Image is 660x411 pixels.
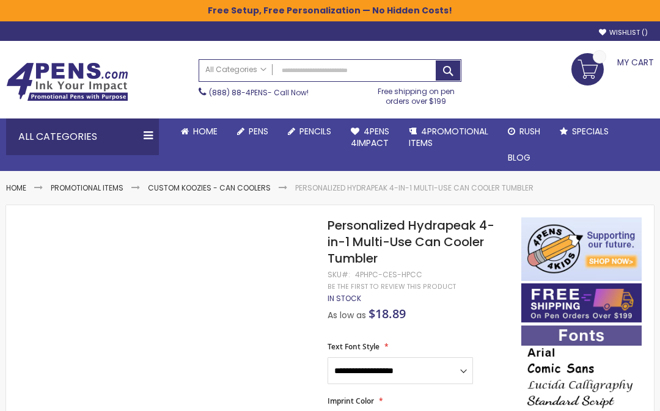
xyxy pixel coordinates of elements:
[351,125,389,149] span: 4Pens 4impact
[148,183,271,193] a: Custom Koozies - Can Coolers
[521,217,642,281] img: 4pens 4 kids
[6,62,128,101] img: 4Pens Custom Pens and Promotional Products
[399,118,498,156] a: 4PROMOTIONALITEMS
[328,294,361,304] div: Availability
[599,28,648,37] a: Wishlist
[205,65,266,75] span: All Categories
[521,283,642,322] img: Free shipping on orders over $199
[328,341,380,352] span: Text Font Style
[295,183,533,193] li: Personalized Hydrapeak 4-in-1 Multi-Use Can Cooler Tumbler
[209,87,268,98] a: (888) 88-4PENS
[328,309,366,321] span: As low as
[355,270,422,280] div: 4PHPC-CES-HPCC
[51,183,123,193] a: Promotional Items
[370,82,461,106] div: Free shipping on pen orders over $199
[498,118,550,145] a: Rush
[171,118,227,145] a: Home
[193,125,218,137] span: Home
[498,145,540,171] a: Blog
[278,118,341,145] a: Pencils
[199,60,273,80] a: All Categories
[328,282,456,291] a: Be the first to review this product
[409,125,488,149] span: 4PROMOTIONAL ITEMS
[328,217,494,267] span: Personalized Hydrapeak 4-in-1 Multi-Use Can Cooler Tumbler
[341,118,399,156] a: 4Pens4impact
[328,269,350,280] strong: SKU
[508,151,530,164] span: Blog
[519,125,540,137] span: Rush
[6,118,159,155] div: All Categories
[328,293,361,304] span: In stock
[299,125,331,137] span: Pencils
[6,183,26,193] a: Home
[572,125,609,137] span: Specials
[328,396,374,406] span: Imprint Color
[550,118,618,145] a: Specials
[227,118,278,145] a: Pens
[249,125,268,137] span: Pens
[369,305,406,322] span: $18.89
[209,87,309,98] span: - Call Now!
